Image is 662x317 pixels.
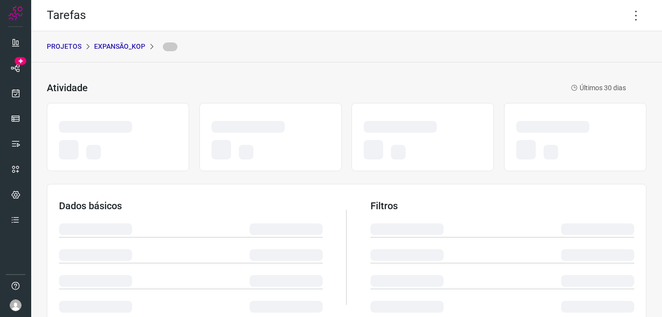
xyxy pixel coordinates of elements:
p: Últimos 30 dias [571,83,626,93]
img: Logo [8,6,23,20]
img: avatar-user-boy.jpg [10,299,21,311]
h3: Dados básicos [59,200,323,212]
h2: Tarefas [47,8,86,22]
h3: Atividade [47,82,88,94]
p: PROJETOS [47,41,81,52]
p: Expansão_Kop [94,41,145,52]
h3: Filtros [370,200,634,212]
